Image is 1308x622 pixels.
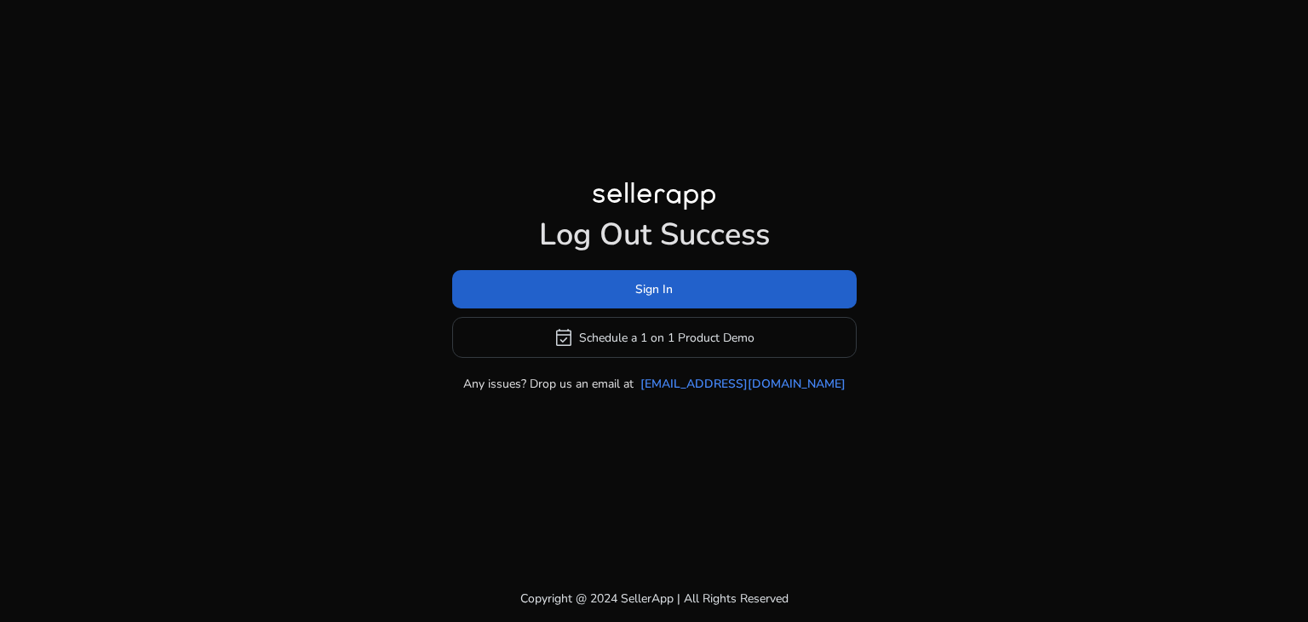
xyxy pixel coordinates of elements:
span: event_available [554,327,574,348]
span: Sign In [635,280,673,298]
h1: Log Out Success [452,216,857,253]
button: event_availableSchedule a 1 on 1 Product Demo [452,317,857,358]
button: Sign In [452,270,857,308]
p: Any issues? Drop us an email at [463,375,634,393]
a: [EMAIL_ADDRESS][DOMAIN_NAME] [640,375,846,393]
